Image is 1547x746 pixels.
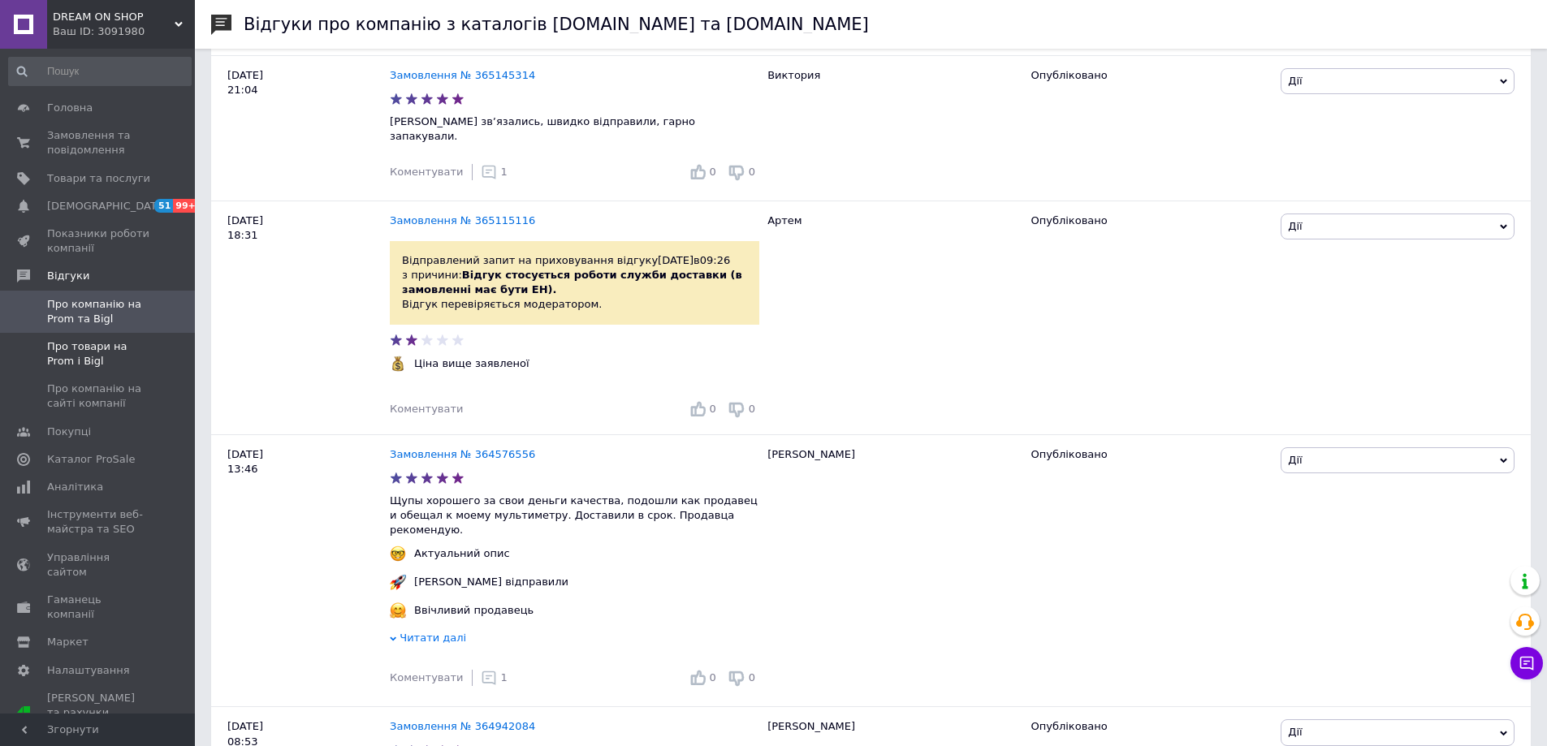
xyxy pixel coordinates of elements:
[390,69,535,81] a: Замовлення № 365145314
[1031,68,1268,83] div: Опубліковано
[1031,447,1268,462] div: Опубліковано
[390,166,463,178] span: Коментувати
[390,241,759,325] div: Відправлений запит на приховування відгуку [DATE] в 09:26
[410,546,514,561] div: Актуальний опис
[402,269,745,295] b: Відгук стосується роботи служби доставки (в замовленні має бути ЕН) .
[47,269,89,283] span: Відгуки
[211,56,390,201] div: [DATE] 21:04
[390,671,463,683] span: Коментувати
[1031,719,1268,734] div: Опубліковано
[1288,454,1302,466] span: Дії
[390,214,535,226] a: Замовлення № 365115116
[759,434,1022,707] div: [PERSON_NAME]
[390,720,535,732] a: Замовлення № 364942084
[47,691,150,735] span: [PERSON_NAME] та рахунки
[1288,220,1302,232] span: Дії
[53,24,195,39] div: Ваш ID: 3091980
[410,575,573,589] div: [PERSON_NAME] відправили
[390,114,759,144] p: [PERSON_NAME] звʼязались, швидко відправили, гарно запакували.
[47,480,103,494] span: Аналітика
[501,166,508,178] span: 1
[410,356,534,371] div: Ціна вище заявленої
[390,402,463,416] div: Коментувати
[481,164,508,180] div: 1
[8,57,192,86] input: Пошук
[390,356,406,372] img: :moneybag:
[400,632,466,644] span: Читати далі
[390,671,463,685] div: Коментувати
[47,382,150,411] span: Про компанію на сайті компанії
[390,448,535,460] a: Замовлення № 364576556
[47,663,130,678] span: Налаштування
[749,166,755,178] span: 0
[47,635,89,649] span: Маркет
[211,434,390,707] div: [DATE] 13:46
[53,10,175,24] span: DREAM ON SHOP
[244,15,869,34] h1: Відгуки про компанію з каталогів [DOMAIN_NAME] та [DOMAIN_NAME]
[710,671,716,683] span: 0
[402,297,747,312] p: Відгук перевіряється модератором.
[749,403,755,415] span: 0
[211,201,390,435] div: [DATE] 18:31
[47,297,150,326] span: Про компанію на Prom та Bigl
[390,545,406,562] img: :nerd_face:
[390,403,463,415] span: Коментувати
[47,199,167,213] span: [DEMOGRAPHIC_DATA]
[1288,726,1302,738] span: Дії
[47,593,150,622] span: Гаманець компанії
[410,603,538,618] div: Ввічливий продавець
[759,201,1022,435] div: Артем
[390,602,406,619] img: :hugging_face:
[390,165,463,179] div: Коментувати
[154,199,173,213] span: 51
[47,507,150,537] span: Інструменти веб-майстра та SEO
[47,226,150,256] span: Показники роботи компанії
[47,425,91,439] span: Покупці
[402,268,747,313] div: з причини:
[47,128,150,157] span: Замовлення та повідомлення
[47,339,150,369] span: Про товари на Prom і Bigl
[47,550,150,580] span: Управління сайтом
[710,166,716,178] span: 0
[481,670,508,686] div: 1
[1031,213,1268,228] div: Опубліковано
[501,671,508,683] span: 1
[759,56,1022,201] div: Виктория
[390,574,406,590] img: :rocket:
[390,494,759,538] p: Щупы хорошего за свои деньги качества, подошли как продавец и обещал к моему мультиметру. Достави...
[173,199,200,213] span: 99+
[1288,75,1302,87] span: Дії
[47,101,93,115] span: Головна
[710,403,716,415] span: 0
[47,171,150,186] span: Товари та послуги
[1510,647,1543,679] button: Чат з покупцем
[390,631,759,649] div: Читати далі
[749,671,755,683] span: 0
[47,452,135,467] span: Каталог ProSale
